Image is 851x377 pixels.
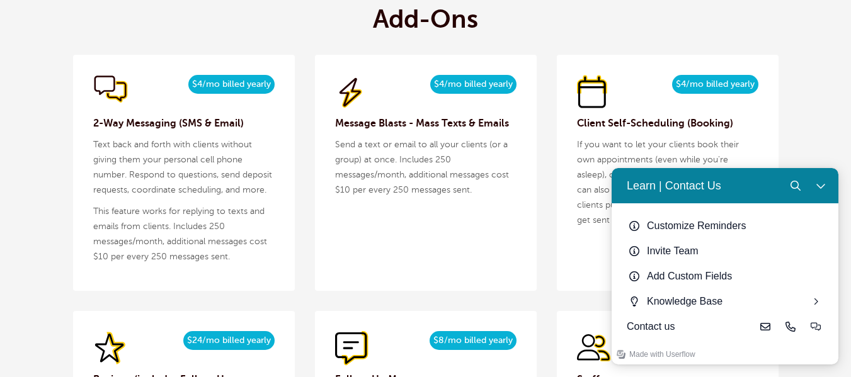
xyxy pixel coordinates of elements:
span: $4/mo billed yearly [188,75,275,94]
h3: 2-Way Messaging (SMS & Email) [93,116,275,131]
span: $4/mo billed yearly [430,75,517,94]
p: If you want to let your clients book their own appointments (even while you're asleep), our is fo... [577,137,758,228]
p: Send a text or email to all your clients (or a group) at once. Includes 250 messages/month, addit... [335,137,517,198]
h3: Message Blasts - Mass Texts & Emails [335,116,517,131]
p: Text back and forth with clients without giving them your personal cell phone number. Respond to ... [93,137,275,198]
h3: Client Self-Scheduling (Booking) [577,116,758,131]
p: This feature works for replying to texts and emails from clients. Includes 250 messages/month, ad... [93,204,275,264]
h2: Add-Ons [373,4,478,35]
span: $4/mo billed yearly [672,75,758,94]
iframe: Resource center [612,168,838,364]
span: $24/mo billed yearly [183,331,275,350]
span: $8/mo billed yearly [430,331,517,350]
